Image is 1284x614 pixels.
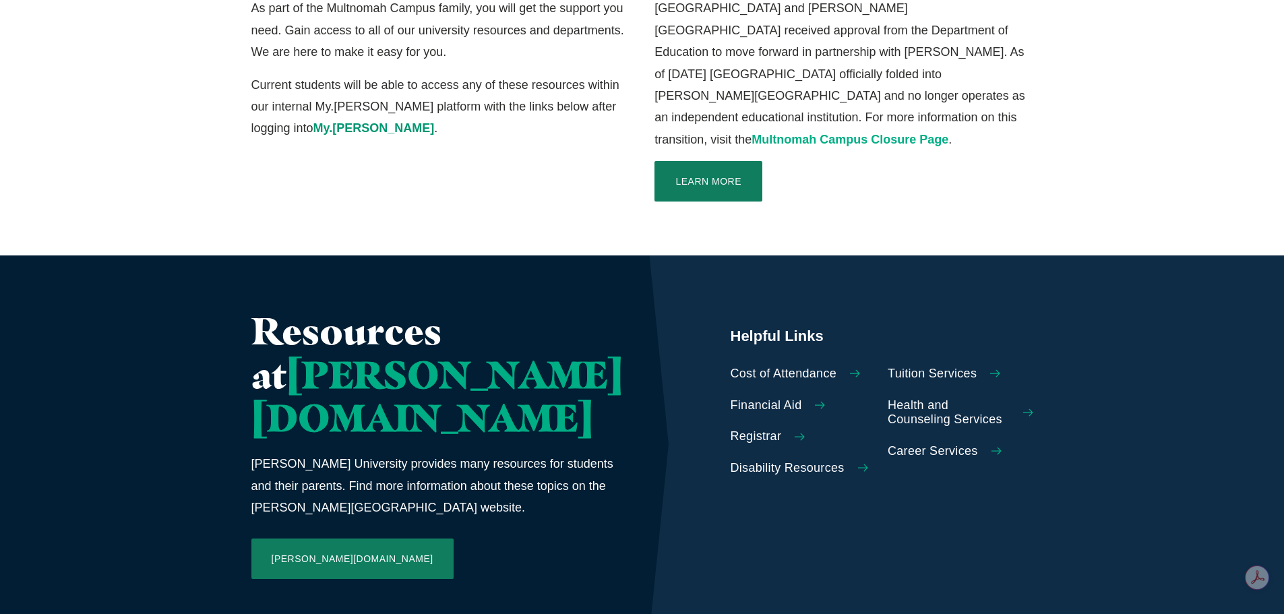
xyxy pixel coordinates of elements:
span: Health and Counseling Services [888,398,1010,427]
a: Health and Counseling Services [888,398,1033,427]
span: Cost of Attendance [731,367,837,381]
p: Current students will be able to access any of these resources within our internal My.[PERSON_NAM... [251,74,630,140]
a: Tuition Services [888,367,1033,381]
span: [PERSON_NAME][DOMAIN_NAME] [251,351,623,441]
a: Multnomah Campus Closure Page [752,133,948,146]
a: My.[PERSON_NAME] [313,121,435,135]
span: Tuition Services [888,367,977,381]
p: [PERSON_NAME] University provides many resources for students and their parents. Find more inform... [251,453,623,518]
span: Financial Aid [731,398,802,413]
a: Disability Resources [731,461,876,476]
a: Registrar [731,429,876,444]
span: Career Services [888,444,978,459]
a: Learn More [654,161,762,202]
h5: Helpful Links [731,326,1033,346]
span: Disability Resources [731,461,845,476]
a: Cost of Attendance [731,367,876,381]
span: Registrar [731,429,782,444]
a: Career Services [888,444,1033,459]
h2: Resources at [251,309,623,439]
a: [PERSON_NAME][DOMAIN_NAME] [251,539,454,579]
a: Financial Aid [731,398,876,413]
